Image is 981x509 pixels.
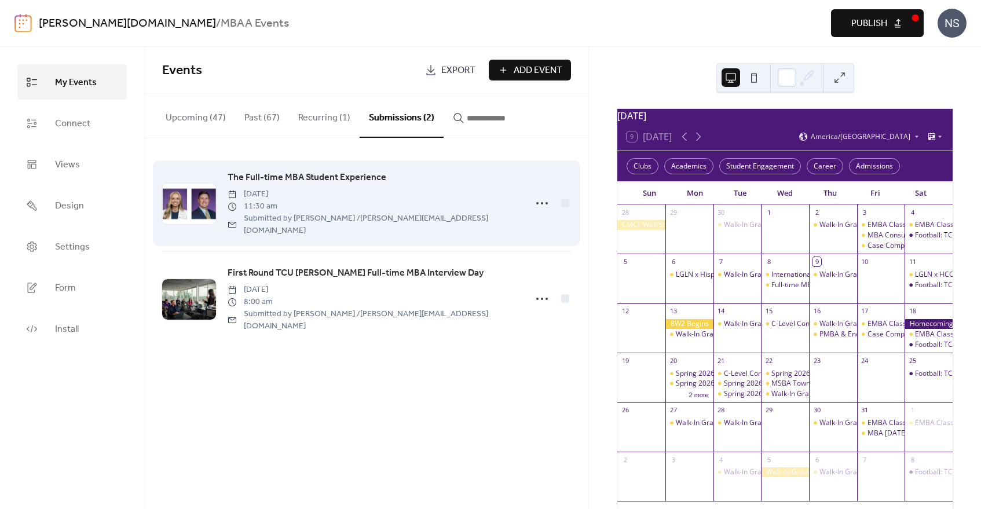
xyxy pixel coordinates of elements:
[857,230,905,240] div: MBA Consulting Club Panel
[809,319,857,329] div: Walk-In Graduate Advising (Virtual)
[17,64,127,100] a: My Events
[621,307,629,316] div: 12
[851,17,887,31] span: Publish
[812,257,821,266] div: 9
[665,270,713,280] div: LGLN x Hispanic Chamber Main St. Project
[867,230,955,240] div: MBA Consulting Club Panel
[905,280,953,290] div: Football: TCU vs KSU
[55,197,84,215] span: Design
[289,94,360,137] button: Recurring (1)
[717,257,726,266] div: 7
[812,307,821,316] div: 16
[898,182,943,205] div: Sat
[713,270,762,280] div: Walk-In Graduate Advising (Virtual)
[761,369,809,379] div: Spring 2026 Enrollment Info Sessions (1st YR Full Time MBA )
[771,319,907,329] div: C-Level Confidential with [PERSON_NAME]
[764,406,773,415] div: 29
[857,319,905,329] div: EMBA Class Weekend
[235,94,289,137] button: Past (67)
[908,356,917,365] div: 25
[489,60,571,80] a: Add Event
[676,270,812,280] div: LGLN x Hispanic Chamber Main St. Project
[441,64,475,78] span: Export
[905,270,953,280] div: LGLN x HCC Main St. Data Collection
[857,429,905,438] div: MBA Halloween Party
[228,213,519,237] span: Submitted by [PERSON_NAME] / [PERSON_NAME][EMAIL_ADDRESS][DOMAIN_NAME]
[514,64,562,78] span: Add Event
[713,467,762,477] div: Walk-In Graduate Advising (Virtual)
[621,406,629,415] div: 26
[621,257,629,266] div: 5
[908,307,917,316] div: 18
[811,133,910,140] span: America/[GEOGRAPHIC_DATA]
[819,220,932,230] div: Walk-In Graduate Advising (Virtual)
[669,307,678,316] div: 13
[915,230,978,240] div: Football: TCU vs CU
[717,356,726,365] div: 21
[713,319,762,329] div: Walk-In Graduate Advising (Virtual)
[915,467,979,477] div: Football: TCU vs ISU
[819,319,932,329] div: Walk-In Graduate Advising (Virtual)
[809,270,857,280] div: Walk-In Graduate Advising (Virtual)
[713,389,762,399] div: Spring 2026 Enrollment Info sessions (In Person PMBAs Fall '25 and Energy MBA '25)
[17,311,127,346] a: Install
[17,105,127,141] a: Connect
[621,208,629,217] div: 28
[665,319,713,329] div: 8W2 Begins
[55,279,76,297] span: Form
[713,220,762,230] div: Walk-In Graduate Advising (Virtual)
[763,182,808,205] div: Wed
[764,307,773,316] div: 15
[857,220,905,230] div: EMBA Class Weekend
[416,60,484,80] a: Export
[867,429,926,438] div: MBA [DATE] Party
[819,270,932,280] div: Walk-In Graduate Advising (Virtual)
[719,158,801,174] div: Student Engagement
[905,340,953,350] div: Football: TCU vs BU
[717,307,726,316] div: 14
[228,266,484,280] span: First Round TCU [PERSON_NAME] Full-time MBA Interview Day
[724,467,836,477] div: Walk-In Graduate Advising (Virtual)
[764,356,773,365] div: 22
[764,257,773,266] div: 8
[764,208,773,217] div: 1
[905,418,953,428] div: EMBA Class Weekend
[228,296,519,308] span: 8:00 am
[665,379,713,389] div: Spring 2026 Enrollment Info Session: (In-Person PMBAs Spring '25 and Fall '24 and ACCP Sum '24 & ...
[669,208,678,217] div: 29
[55,320,79,338] span: Install
[17,229,127,264] a: Settings
[221,13,289,35] b: MBAA Events
[853,182,898,205] div: Fri
[905,220,953,230] div: EMBA Class Weekend
[764,455,773,464] div: 5
[664,158,713,174] div: Academics
[867,241,959,251] div: Case Competition Workshop
[676,418,798,428] div: Walk-In Graduate Advising (In-Person)
[761,270,809,280] div: International Prospective Student Full-time MBA Virtual Info Session
[849,158,900,174] div: Admissions
[812,208,821,217] div: 2
[809,467,857,477] div: Walk-In Graduate Advising (Virtual)
[809,220,857,230] div: Walk-In Graduate Advising (Virtual)
[216,13,221,35] b: /
[676,329,798,339] div: Walk-In Graduate Advising (In-Preson)
[771,389,894,399] div: Walk-In Graduate Advising (In-Preson)
[627,182,672,205] div: Sun
[713,369,762,379] div: C-Level Confidential with Jim Keyes
[717,406,726,415] div: 28
[360,94,444,138] button: Submissions (2)
[669,455,678,464] div: 3
[905,319,953,329] div: Homecoming
[857,241,905,251] div: Case Competition Workshop
[905,467,953,477] div: Football: TCU vs ISU
[908,406,917,415] div: 1
[14,14,32,32] img: logo
[867,319,938,329] div: EMBA Class Weekend
[713,379,762,389] div: Spring 2026 Enrollment Info sessions (Online PMBAs Fall '25 and Energy MBA '25)
[867,220,938,230] div: EMBA Class Weekend
[228,284,519,296] span: [DATE]
[617,220,665,230] div: CMCF Wall Street Prep
[156,94,235,137] button: Upcoming (47)
[908,208,917,217] div: 4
